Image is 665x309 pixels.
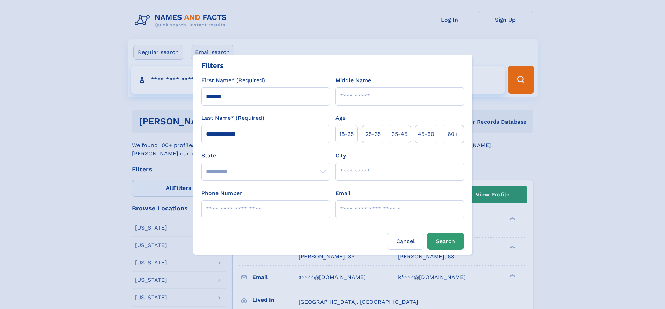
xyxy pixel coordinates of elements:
label: Last Name* (Required) [201,114,264,122]
span: 35‑45 [392,130,407,138]
div: Filters [201,60,224,71]
label: State [201,152,330,160]
label: Phone Number [201,189,242,198]
button: Search [427,233,464,250]
label: First Name* (Required) [201,76,265,85]
label: City [335,152,346,160]
label: Age [335,114,346,122]
label: Email [335,189,350,198]
span: 45‑60 [418,130,434,138]
span: 25‑35 [365,130,381,138]
span: 60+ [448,130,458,138]
label: Cancel [387,233,424,250]
span: 18‑25 [339,130,354,138]
label: Middle Name [335,76,371,85]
